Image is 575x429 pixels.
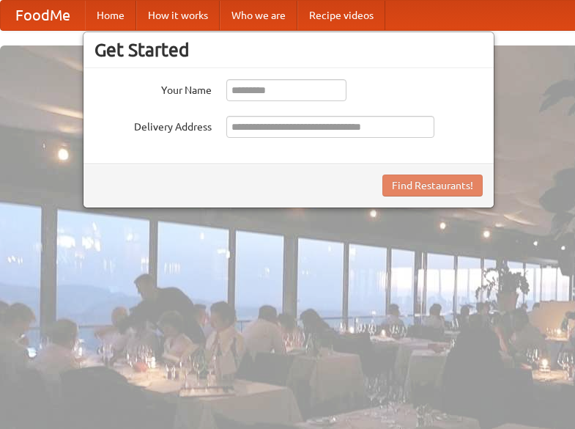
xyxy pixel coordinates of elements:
[136,1,220,30] a: How it works
[220,1,297,30] a: Who we are
[94,39,483,61] h3: Get Started
[85,1,136,30] a: Home
[297,1,385,30] a: Recipe videos
[94,79,212,98] label: Your Name
[1,1,85,30] a: FoodMe
[382,175,483,197] button: Find Restaurants!
[94,116,212,134] label: Delivery Address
